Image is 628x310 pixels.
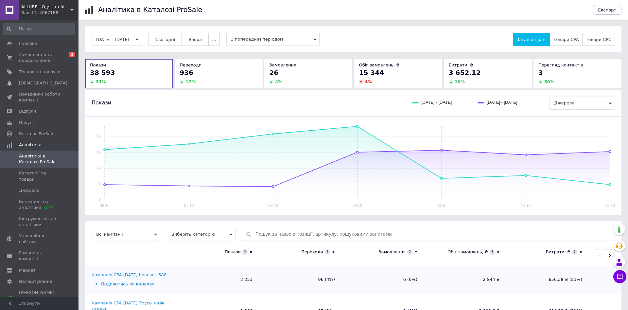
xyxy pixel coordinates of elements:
button: Сьогодні [148,33,182,46]
span: [DEMOGRAPHIC_DATA] [19,80,67,86]
text: 09.10 [352,203,362,208]
span: Показники роботи компанії [19,91,61,103]
span: Покази [92,99,111,106]
div: Витрати, ₴ [546,249,570,255]
div: Обіг замовлень, ₴ [447,249,488,255]
button: [DATE] - [DATE] [92,33,142,46]
button: Загальні дані [513,33,550,46]
text: 12.10 [605,203,615,208]
span: Товари CPA [553,37,579,42]
span: Гаманець компанії [19,250,61,262]
div: Подивитись по каналах [92,281,175,287]
span: 4 % [275,79,282,84]
span: Витрати, ₴ [449,63,474,67]
span: Головна [19,41,37,46]
span: 50 % [544,79,554,84]
span: 15 344 [359,69,384,77]
span: Налаштування [19,279,52,284]
div: Ваш ID: 4067188 [21,10,78,16]
span: 10 % [455,79,465,84]
span: Аналітика [19,142,42,148]
span: Перегляд контактів [538,63,583,67]
text: 11.10 [521,203,531,208]
span: Маркет [19,267,36,273]
span: 936 [180,69,193,77]
span: 2 [69,52,75,57]
span: 3 652.12 [449,69,481,77]
span: Вчора [188,37,202,42]
span: Товари CPC [586,37,611,42]
button: ... [208,33,219,46]
text: 08.10 [268,203,278,208]
span: Замовлення та повідомлення [19,52,61,64]
text: 8k [97,134,102,138]
span: Інструменти веб-аналітики [19,216,61,228]
div: Кампанія CPA [DATE] браслет 588 [92,272,166,278]
text: 4k [97,166,102,171]
input: Пошук за назвою позиції, артикулу, пошуковими запитами [255,228,611,241]
td: 656.38 ₴ (23%) [506,265,589,294]
span: З попереднім періодом [226,33,320,46]
button: Товари CPA [550,33,582,46]
span: Обіг замовлень, ₴ [359,63,399,67]
div: Переходи [301,249,323,255]
text: 06.10 [100,203,110,208]
span: Покупці [19,120,37,126]
span: Аналітика в Каталозі ProSale [19,153,61,165]
text: 07.10 [184,203,194,208]
h1: Аналітика в Каталозі ProSale [98,6,202,14]
td: 2 253 [177,265,259,294]
span: Каталог ProSale [19,131,54,137]
span: Виберіть категорію [167,228,235,241]
button: Експорт [593,5,622,15]
td: 2 844 ₴ [424,265,506,294]
span: Управління сайтом [19,233,61,245]
span: Категорії та товари [19,170,61,182]
span: 4 % [365,79,372,84]
span: Сьогодні [155,37,175,42]
button: Вчора [182,33,209,46]
td: 6 (0%) [341,265,424,294]
span: 38 593 [90,69,115,77]
td: 96 (4%) [259,265,341,294]
div: Покази [225,249,241,255]
span: Експорт [598,8,617,12]
span: Товари та послуги [19,69,61,75]
text: 0 [99,198,101,202]
button: Чат з покупцем [613,270,626,283]
span: ALLURE - Одяг та білизна [21,4,70,10]
span: 17 % [185,79,196,84]
span: Відгуки [19,108,36,114]
text: 10.10 [437,203,446,208]
input: Пошук [3,23,75,35]
button: Товари CPC [582,33,615,46]
span: Конкурентна аналітика [19,199,61,210]
span: [PERSON_NAME] та рахунки [19,290,61,308]
span: Джерела [19,188,39,193]
span: ... [212,37,216,42]
span: Джерела [549,97,615,110]
span: Загальні дані [516,37,547,42]
div: Замовлення [378,249,406,255]
span: Переходи [180,63,201,67]
span: Замовлення [269,63,296,67]
span: Покази [90,63,106,67]
span: 31 % [96,79,106,84]
span: 3 [538,69,543,77]
span: 26 [269,69,278,77]
text: 2k [97,182,102,186]
text: 6k [97,150,102,155]
span: Всі кампанії [92,228,160,241]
